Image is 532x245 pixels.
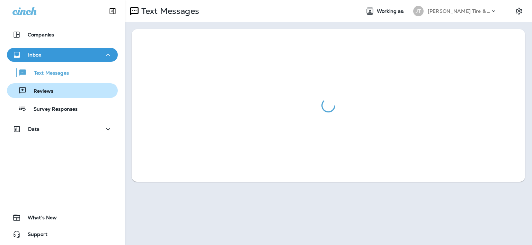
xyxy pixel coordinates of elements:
[27,70,69,77] p: Text Messages
[428,8,490,14] p: [PERSON_NAME] Tire & Auto
[7,211,118,225] button: What's New
[7,65,118,80] button: Text Messages
[28,52,41,58] p: Inbox
[139,6,199,16] p: Text Messages
[7,122,118,136] button: Data
[28,126,40,132] p: Data
[513,5,525,17] button: Settings
[27,106,78,113] p: Survey Responses
[27,88,53,95] p: Reviews
[7,48,118,62] button: Inbox
[7,101,118,116] button: Survey Responses
[28,32,54,37] p: Companies
[7,83,118,98] button: Reviews
[21,231,47,240] span: Support
[7,28,118,42] button: Companies
[7,227,118,241] button: Support
[21,215,57,223] span: What's New
[413,6,424,16] div: JT
[377,8,406,14] span: Working as:
[103,4,122,18] button: Collapse Sidebar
